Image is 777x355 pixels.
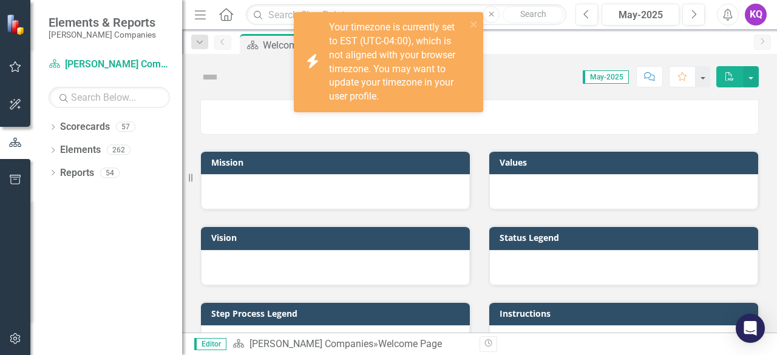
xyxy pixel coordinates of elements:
[100,167,120,178] div: 54
[6,13,27,35] img: ClearPoint Strategy
[49,87,170,108] input: Search Below...
[211,233,464,242] h3: Vision
[49,30,156,39] small: [PERSON_NAME] Companies
[60,143,101,157] a: Elements
[583,70,629,84] span: May-2025
[606,8,675,22] div: May-2025
[194,338,226,350] span: Editor
[500,158,752,167] h3: Values
[49,58,170,72] a: [PERSON_NAME] Companies
[200,67,220,87] img: Not Defined
[500,233,752,242] h3: Status Legend
[736,314,765,343] div: Open Intercom Messenger
[232,337,470,351] div: »
[211,158,464,167] h3: Mission
[49,15,156,30] span: Elements & Reports
[107,145,131,155] div: 262
[60,120,110,134] a: Scorecards
[602,4,679,25] button: May-2025
[520,9,546,19] span: Search
[329,21,466,104] div: Your timezone is currently set to EST (UTC-04:00), which is not aligned with your browser timezon...
[745,4,767,25] button: KQ
[211,309,464,318] h3: Step Process Legend
[263,38,358,53] div: Welcome Page
[500,309,752,318] h3: Instructions
[378,338,442,350] div: Welcome Page
[470,17,478,31] button: close
[249,338,373,350] a: [PERSON_NAME] Companies
[246,4,566,25] input: Search ClearPoint...
[503,6,563,23] button: Search
[60,166,94,180] a: Reports
[116,122,135,132] div: 57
